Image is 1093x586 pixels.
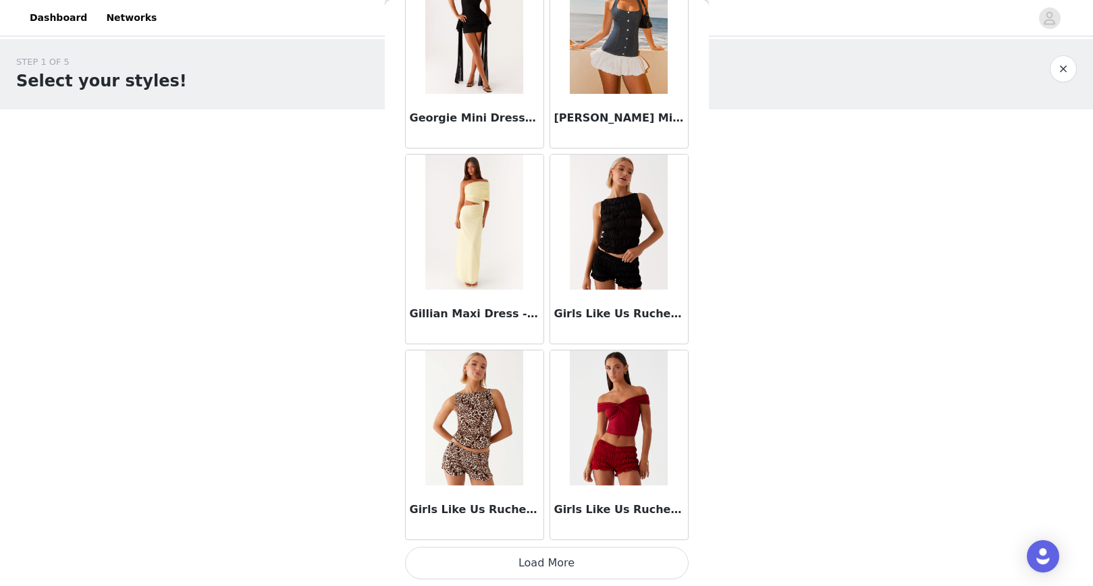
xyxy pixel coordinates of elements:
h3: Girls Like Us Ruched Mini Shorts - Leopard [410,502,539,518]
a: Networks [98,3,165,33]
h3: Girls Like Us Ruched Mini Shorts - Black [554,306,684,322]
img: Girls Like Us Ruched Mini Shorts - Black [570,155,668,290]
div: Open Intercom Messenger [1027,540,1059,572]
div: STEP 1 OF 5 [16,55,187,69]
div: avatar [1043,7,1056,29]
h3: Girls Like Us Ruched Mini Shorts - Maroon [554,502,684,518]
h3: [PERSON_NAME] Mini Dress - Blue [554,110,684,126]
a: Dashboard [22,3,95,33]
h3: Georgie Mini Dress - Black [410,110,539,126]
h3: Gillian Maxi Dress - Yellow [410,306,539,322]
button: Load More [405,547,689,579]
img: Girls Like Us Ruched Mini Shorts - Maroon [570,350,668,485]
h1: Select your styles! [16,69,187,93]
img: Girls Like Us Ruched Mini Shorts - Leopard [425,350,523,485]
img: Gillian Maxi Dress - Yellow [425,155,523,290]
